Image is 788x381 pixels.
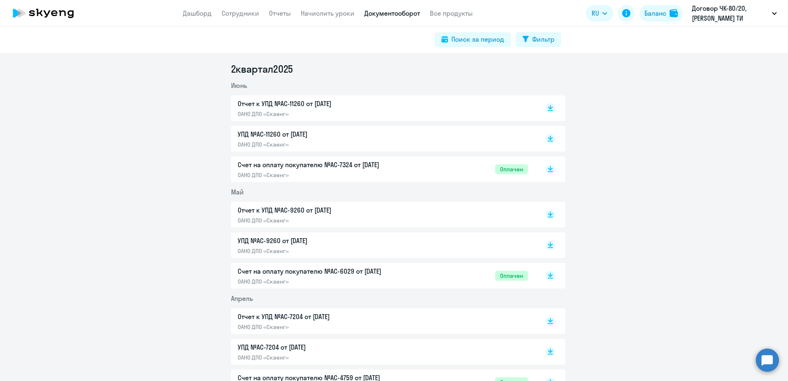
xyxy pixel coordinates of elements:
a: Отчеты [269,9,291,17]
img: balance [670,9,678,17]
button: Поиск за период [435,32,511,47]
p: ОАНО ДПО «Скаенг» [238,110,411,118]
a: Начислить уроки [301,9,354,17]
p: Отчет к УПД №AC-7204 от [DATE] [238,312,411,322]
div: Фильтр [532,34,554,44]
button: Фильтр [516,32,561,47]
a: УПД №AC-9260 от [DATE]ОАНО ДПО «Скаенг» [238,236,528,255]
a: Отчет к УПД №AC-9260 от [DATE]ОАНО ДПО «Скаенг» [238,205,528,224]
div: Поиск за период [451,34,504,44]
p: ОАНО ДПО «Скаенг» [238,354,411,361]
p: Счет на оплату покупателю №AC-7324 от [DATE] [238,160,411,170]
p: ОАНО ДПО «Скаенг» [238,171,411,179]
p: УПД №AC-11260 от [DATE] [238,129,411,139]
p: ОАНО ДПО «Скаенг» [238,323,411,331]
p: ОАНО ДПО «Скаенг» [238,247,411,255]
p: УПД №AC-7204 от [DATE] [238,342,411,352]
a: Дашборд [183,9,212,17]
div: Баланс [644,8,666,18]
p: ОАНО ДПО «Скаенг» [238,141,411,148]
button: Балансbalance [639,5,683,21]
p: УПД №AC-9260 от [DATE] [238,236,411,246]
a: Отчет к УПД №AC-11260 от [DATE]ОАНО ДПО «Скаенг» [238,99,528,118]
span: Оплачен [495,164,528,174]
span: Май [231,188,244,196]
a: УПД №AC-7204 от [DATE]ОАНО ДПО «Скаенг» [238,342,528,361]
p: Договор ЧК-80/20, [PERSON_NAME] ТИ СОЛЮШЕНС, ООО [692,3,769,23]
a: Счет на оплату покупателю №AC-6029 от [DATE]ОАНО ДПО «Скаенг»Оплачен [238,266,528,285]
a: УПД №AC-11260 от [DATE]ОАНО ДПО «Скаенг» [238,129,528,148]
a: Счет на оплату покупателю №AC-7324 от [DATE]ОАНО ДПО «Скаенг»Оплачен [238,160,528,179]
span: RU [592,8,599,18]
span: Июнь [231,81,247,90]
p: Счет на оплату покупателю №AC-6029 от [DATE] [238,266,411,276]
a: Документооборот [364,9,420,17]
span: Апрель [231,294,253,303]
a: Все продукты [430,9,473,17]
p: ОАНО ДПО «Скаенг» [238,217,411,224]
button: RU [586,5,613,21]
span: Оплачен [495,271,528,281]
p: Отчет к УПД №AC-9260 от [DATE] [238,205,411,215]
button: Договор ЧК-80/20, [PERSON_NAME] ТИ СОЛЮШЕНС, ООО [688,3,781,23]
p: ОАНО ДПО «Скаенг» [238,278,411,285]
a: Сотрудники [222,9,259,17]
li: 2 квартал 2025 [231,62,565,76]
p: Отчет к УПД №AC-11260 от [DATE] [238,99,411,109]
a: Отчет к УПД №AC-7204 от [DATE]ОАНО ДПО «Скаенг» [238,312,528,331]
